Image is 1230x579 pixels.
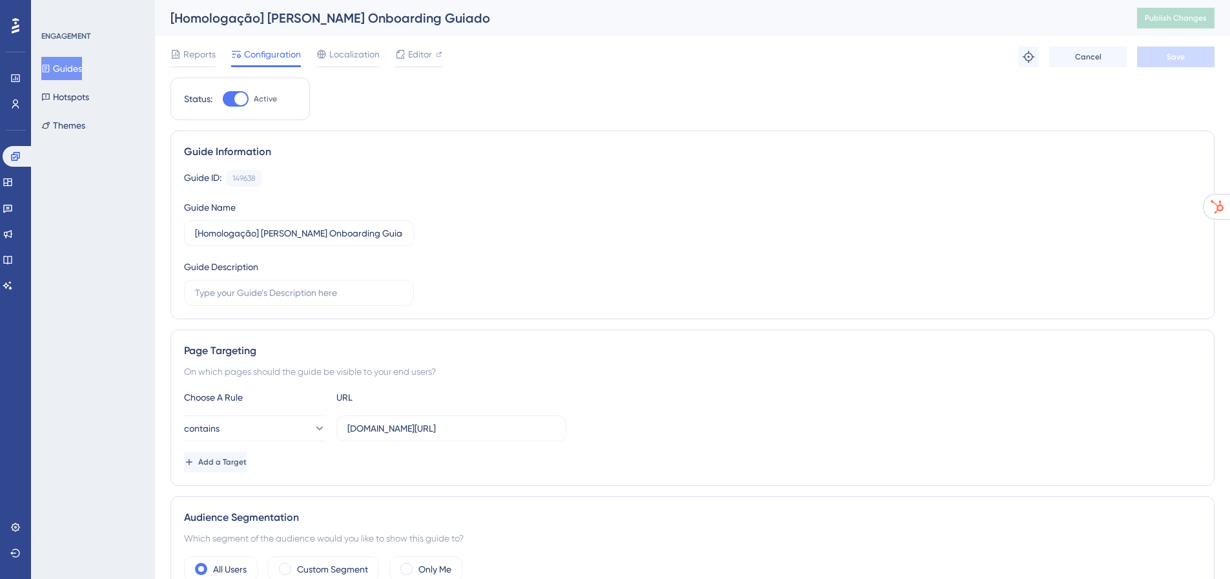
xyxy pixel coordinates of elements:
div: ENGAGEMENT [41,31,90,41]
button: Add a Target [184,452,247,472]
label: Only Me [418,562,451,577]
span: Active [254,94,277,104]
div: Page Targeting [184,343,1201,359]
button: Save [1137,47,1215,67]
div: Audience Segmentation [184,510,1201,525]
div: On which pages should the guide be visible to your end users? [184,364,1201,379]
div: Guide Description [184,259,258,275]
div: URL [336,390,478,405]
span: Save [1167,52,1185,62]
span: Localization [329,47,380,62]
button: Hotspots [41,85,89,109]
span: Reports [183,47,216,62]
label: All Users [213,562,247,577]
span: contains [184,421,220,436]
button: Publish Changes [1137,8,1215,28]
div: Choose A Rule [184,390,326,405]
input: yourwebsite.com/path [347,421,555,436]
button: Guides [41,57,82,80]
input: Type your Guide’s Name here [195,226,403,240]
div: Guide Information [184,144,1201,160]
input: Type your Guide’s Description here [195,286,403,300]
span: Cancel [1075,52,1102,62]
div: Guide Name [184,200,236,215]
span: Add a Target [198,457,247,467]
div: 149638 [232,173,256,184]
button: contains [184,416,326,441]
span: Configuration [244,47,301,62]
div: Status: [184,91,212,107]
button: Themes [41,114,85,137]
div: Which segment of the audience would you like to show this guide to? [184,531,1201,546]
div: Guide ID: [184,170,221,187]
div: [Homologação] [PERSON_NAME] Onboarding Guiado [170,9,1105,27]
button: Cancel [1049,47,1127,67]
span: Publish Changes [1145,13,1207,23]
span: Editor [408,47,432,62]
label: Custom Segment [297,562,368,577]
